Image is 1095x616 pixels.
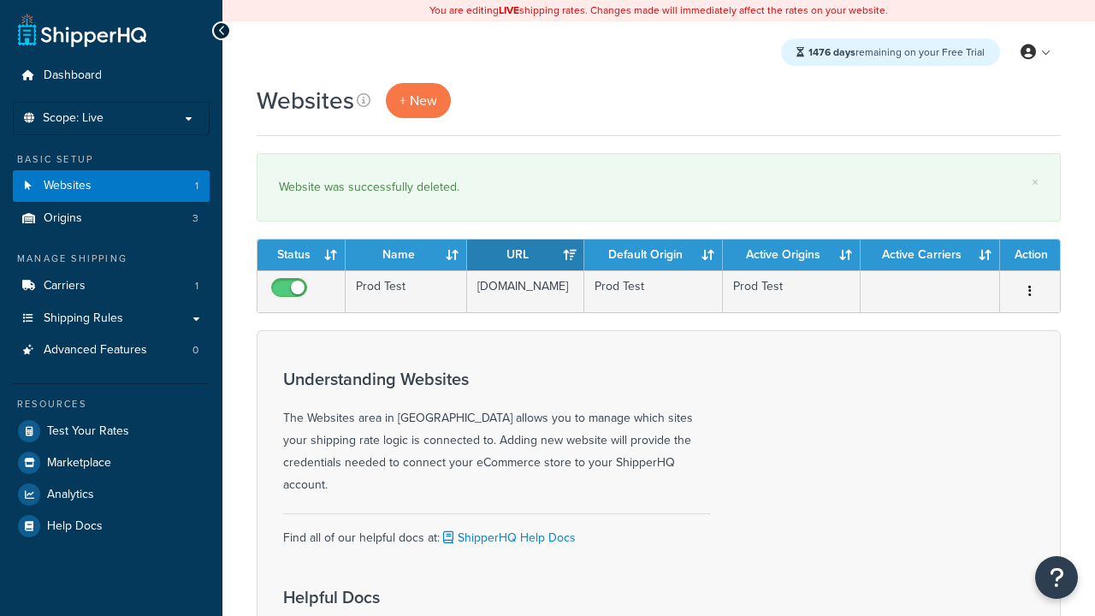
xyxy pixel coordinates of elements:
div: Find all of our helpful docs at: [283,513,711,549]
span: 1 [195,179,198,193]
a: ShipperHQ Help Docs [440,529,576,547]
a: Analytics [13,479,210,510]
a: Carriers 1 [13,270,210,302]
li: Advanced Features [13,335,210,366]
li: Origins [13,203,210,234]
span: 3 [192,211,198,226]
span: Websites [44,179,92,193]
td: Prod Test [346,270,467,312]
span: Advanced Features [44,343,147,358]
div: Manage Shipping [13,252,210,266]
button: Open Resource Center [1035,556,1078,599]
div: remaining on your Free Trial [781,38,1000,66]
a: Marketplace [13,447,210,478]
div: Resources [13,397,210,412]
a: + New [386,83,451,118]
h3: Helpful Docs [283,588,591,607]
a: Advanced Features 0 [13,335,210,366]
td: Prod Test [584,270,722,312]
a: ShipperHQ Home [18,13,146,47]
th: Active Carriers: activate to sort column ascending [861,240,1000,270]
span: Carriers [44,279,86,293]
a: Shipping Rules [13,303,210,335]
span: Help Docs [47,519,103,534]
th: Default Origin: activate to sort column ascending [584,240,722,270]
b: LIVE [499,3,519,18]
th: URL: activate to sort column ascending [467,240,584,270]
span: Test Your Rates [47,424,129,439]
a: Dashboard [13,60,210,92]
span: 0 [192,343,198,358]
span: Shipping Rules [44,311,123,326]
a: × [1032,175,1039,189]
h1: Websites [257,84,354,117]
div: The Websites area in [GEOGRAPHIC_DATA] allows you to manage which sites your shipping rate logic ... [283,370,711,496]
span: Marketplace [47,456,111,471]
div: Website was successfully deleted. [279,175,1039,199]
span: 1 [195,279,198,293]
th: Action [1000,240,1060,270]
th: Name: activate to sort column ascending [346,240,467,270]
li: Carriers [13,270,210,302]
span: Dashboard [44,68,102,83]
div: Basic Setup [13,152,210,167]
span: + New [400,91,437,110]
strong: 1476 days [808,44,855,60]
th: Status: activate to sort column ascending [257,240,346,270]
span: Scope: Live [43,111,104,126]
a: Test Your Rates [13,416,210,447]
span: Analytics [47,488,94,502]
td: [DOMAIN_NAME] [467,270,584,312]
a: Websites 1 [13,170,210,202]
a: Origins 3 [13,203,210,234]
li: Websites [13,170,210,202]
h3: Understanding Websites [283,370,711,388]
a: Help Docs [13,511,210,542]
th: Active Origins: activate to sort column ascending [723,240,861,270]
td: Prod Test [723,270,861,312]
span: Origins [44,211,82,226]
